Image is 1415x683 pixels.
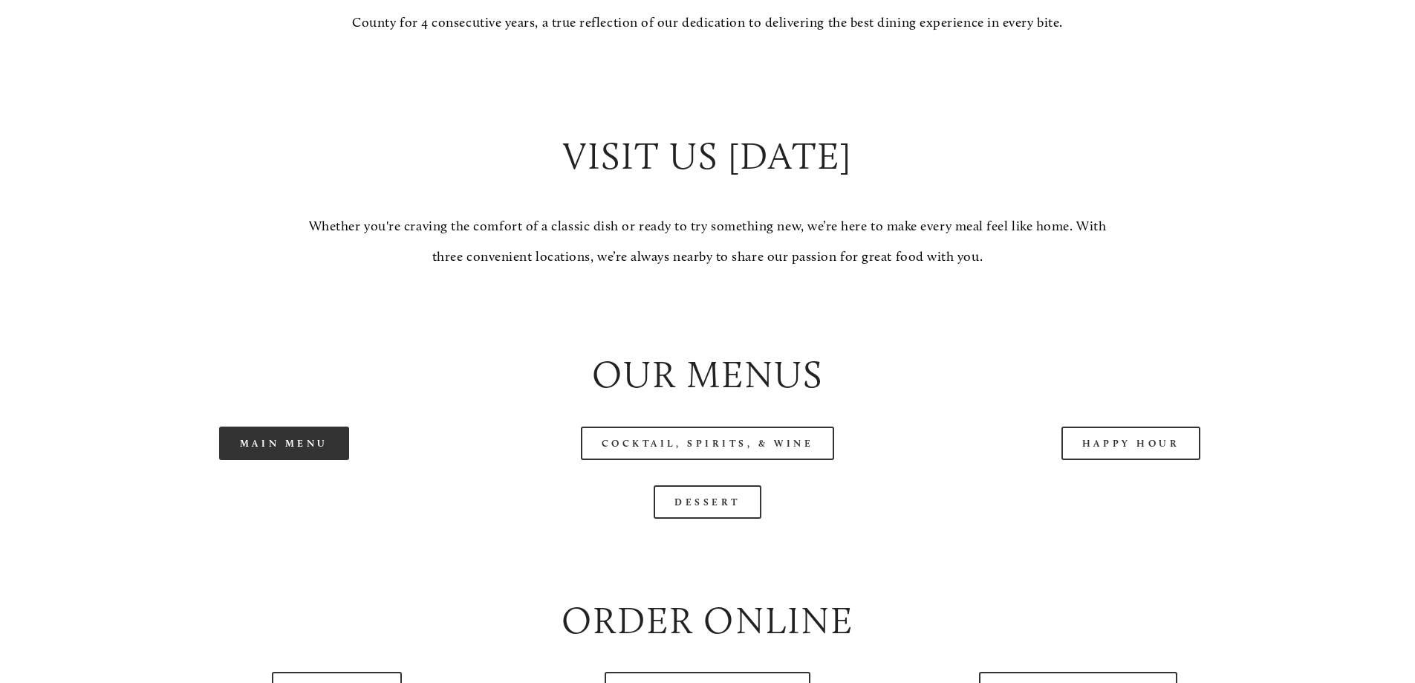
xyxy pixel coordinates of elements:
a: Cocktail, Spirits, & Wine [581,427,835,460]
h2: Our Menus [85,349,1330,401]
a: Dessert [654,485,761,519]
h2: Visit Us [DATE] [296,130,1118,183]
a: Main Menu [219,427,349,460]
a: Happy Hour [1061,427,1201,460]
p: Whether you're craving the comfort of a classic dish or ready to try something new, we’re here to... [296,211,1118,273]
h2: Order Online [85,595,1330,647]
